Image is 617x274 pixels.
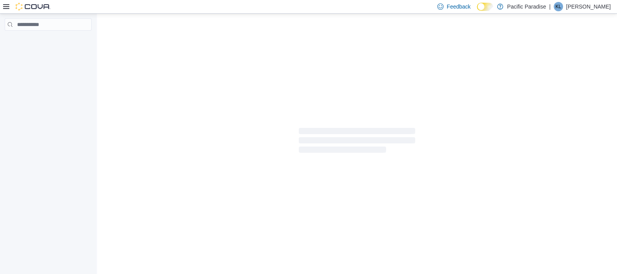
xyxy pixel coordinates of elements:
div: Krista Love [554,2,563,11]
img: Cova [16,3,50,10]
nav: Complex example [5,32,92,51]
p: [PERSON_NAME] [566,2,611,11]
span: KL [556,2,562,11]
span: Feedback [447,3,470,10]
span: Loading [299,129,415,154]
input: Dark Mode [477,3,493,11]
p: Pacific Paradise [507,2,546,11]
p: | [549,2,551,11]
